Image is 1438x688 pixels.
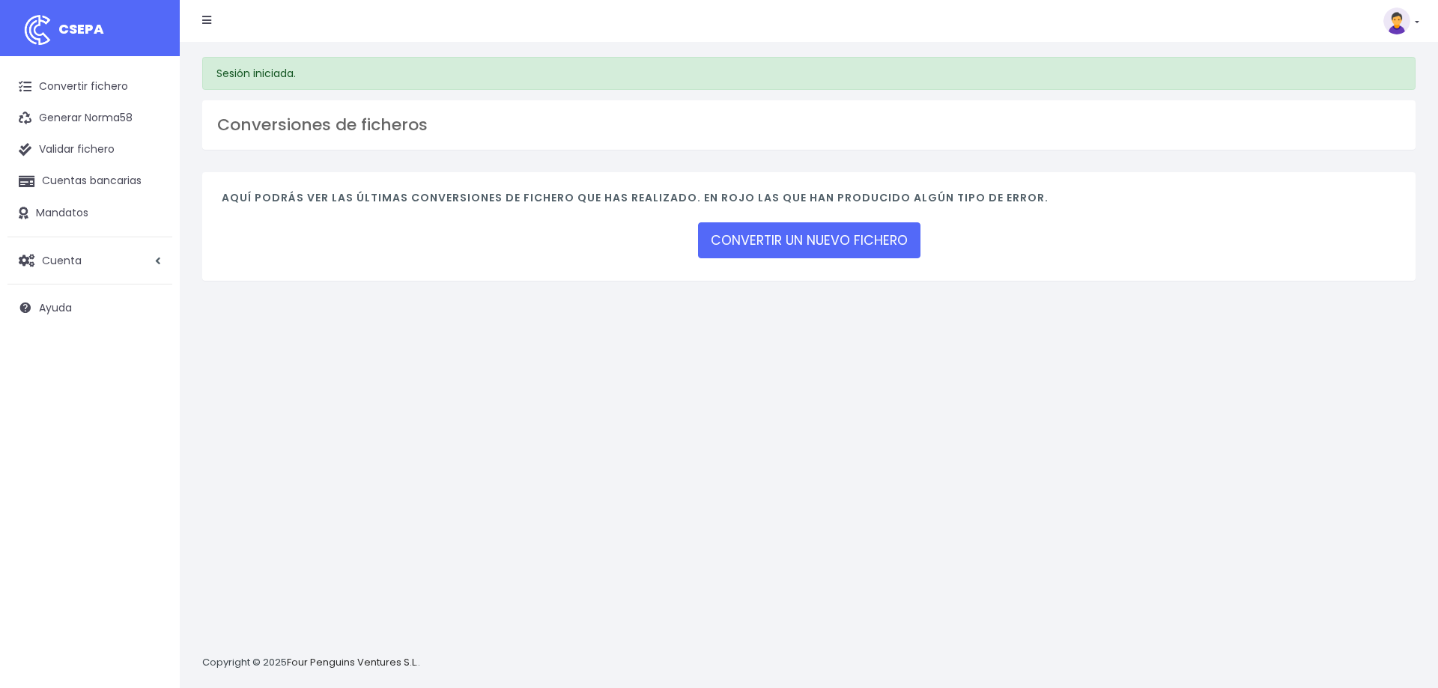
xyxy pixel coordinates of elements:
a: Convertir fichero [7,71,172,103]
a: Cuenta [7,245,172,276]
a: CONVERTIR UN NUEVO FICHERO [698,222,920,258]
a: Cuentas bancarias [7,165,172,197]
img: profile [1383,7,1410,34]
h3: Conversiones de ficheros [217,115,1401,135]
a: Mandatos [7,198,172,229]
span: Cuenta [42,252,82,267]
a: Four Penguins Ventures S.L. [287,655,418,669]
span: Ayuda [39,300,72,315]
img: logo [19,11,56,49]
a: Generar Norma58 [7,103,172,134]
a: Validar fichero [7,134,172,165]
h4: Aquí podrás ver las últimas conversiones de fichero que has realizado. En rojo las que han produc... [222,192,1396,212]
p: Copyright © 2025 . [202,655,420,671]
span: CSEPA [58,19,104,38]
a: Ayuda [7,292,172,323]
div: Sesión iniciada. [202,57,1416,90]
